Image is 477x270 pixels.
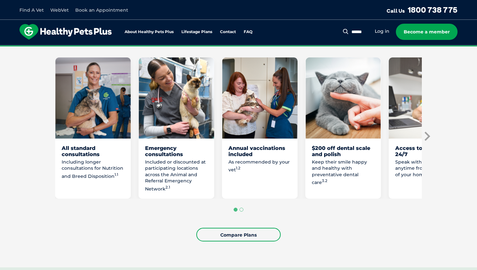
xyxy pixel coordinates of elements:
div: Annual vaccinations included [228,145,291,157]
div: Emergency consultations [145,145,208,157]
p: Including longer consultations for Nutrition and Breed Disposition [62,159,124,179]
li: 4 of 8 [305,57,381,199]
div: Access to WebVet 24/7 [395,145,458,157]
p: As recommended by your vet [228,159,291,173]
sup: 1.2 [236,166,240,170]
a: Become a member [396,24,458,40]
button: Go to page 1 [234,208,238,212]
div: All standard consultations [62,145,124,157]
sup: 2.1 [165,185,170,190]
li: 1 of 8 [55,57,131,199]
span: Call Us [386,7,405,14]
p: Keep their smile happy and healthy with preventative dental care [312,159,374,186]
a: Find A Vet [19,7,44,13]
a: Lifestage Plans [181,30,212,34]
a: Contact [220,30,236,34]
sup: 3.2 [322,178,327,183]
a: FAQ [244,30,252,34]
a: Book an Appointment [75,7,128,13]
a: Call Us1800 738 775 [386,5,458,15]
p: Included or discounted at participating locations across the Animal and Referral Emergency Network [145,159,208,192]
sup: 1.1 [115,172,118,177]
p: Speak with a qualified vet anytime from the comfort of your home [395,159,458,178]
div: $200 off dental scale and polish [312,145,374,157]
a: About Healthy Pets Plus [125,30,174,34]
button: Go to page 2 [239,208,243,212]
li: 3 of 8 [222,57,298,199]
li: 2 of 8 [139,57,214,199]
a: WebVet [50,7,69,13]
button: Search [342,28,350,35]
ul: Select a slide to show [55,207,422,213]
button: Next slide [422,131,432,141]
a: Log in [375,28,389,34]
span: Proactive, preventative wellness program designed to keep your pet healthier and happier for longer [117,45,360,51]
img: hpp-logo [19,24,112,40]
a: Compare Plans [196,228,281,241]
li: 5 of 8 [389,57,464,199]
